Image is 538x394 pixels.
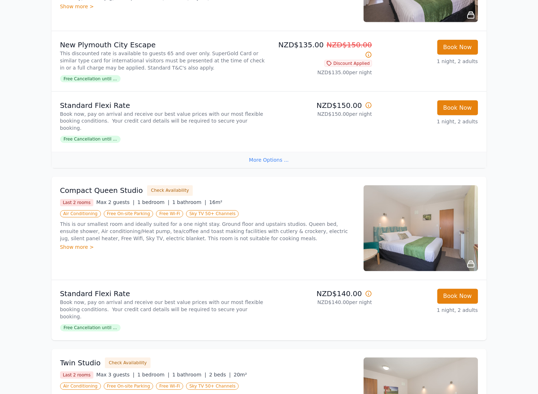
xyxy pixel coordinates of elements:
div: More Options ... [52,152,487,168]
p: 1 night, 2 adults [378,307,478,314]
span: Free Cancellation until ... [60,324,121,332]
span: Free Wi-Fi [156,210,183,218]
p: 1 night, 2 adults [378,58,478,65]
span: Max 3 guests | [96,372,135,378]
button: Book Now [437,40,478,55]
span: Free On-site Parking [104,383,154,390]
span: Free Wi-Fi [156,383,183,390]
h3: Compact Queen Studio [60,186,143,196]
button: Check Availability [147,185,193,196]
div: Show more > [60,244,355,251]
span: Max 2 guests | [96,200,135,205]
span: 1 bedroom | [137,200,170,205]
span: Free On-site Parking [104,210,154,218]
p: NZD$135.00 [272,40,372,60]
p: Book now, pay on arrival and receive our best value prices with our most flexible booking conditi... [60,110,266,132]
div: Show more > [60,3,355,10]
p: New Plymouth City Escape [60,40,266,50]
span: Last 2 rooms [60,199,94,207]
p: Standard Flexi Rate [60,289,266,299]
span: 20m² [234,372,247,378]
span: 2 beds | [209,372,231,378]
p: NZD$140.00 per night [272,299,372,306]
span: 1 bathroom | [172,372,206,378]
p: This discounted rate is available to guests 65 and over only. SuperGold Card or similar type card... [60,50,266,71]
p: 1 night, 2 adults [378,118,478,125]
span: Sky TV 50+ Channels [186,383,239,390]
p: This is our smallest room and ideally suited for a one night stay. Ground floor and upstairs stud... [60,221,355,242]
span: Free Cancellation until ... [60,136,121,143]
span: 1 bedroom | [137,372,170,378]
p: Book now, pay on arrival and receive our best value prices with our most flexible booking conditi... [60,299,266,321]
button: Check Availability [105,358,151,369]
span: NZD$150.00 [327,41,372,49]
span: Sky TV 50+ Channels [186,210,239,218]
span: 1 bathroom | [172,200,206,205]
span: Air Conditioning [60,210,101,218]
p: Standard Flexi Rate [60,100,266,110]
p: NZD$135.00 per night [272,69,372,76]
p: NZD$140.00 [272,289,372,299]
p: NZD$150.00 per night [272,110,372,118]
h3: Twin Studio [60,358,101,368]
button: Book Now [437,100,478,115]
span: Last 2 rooms [60,372,94,379]
button: Book Now [437,289,478,304]
span: 16m² [209,200,223,205]
p: NZD$150.00 [272,100,372,110]
span: Air Conditioning [60,383,101,390]
span: Discount Applied [324,60,372,67]
span: Free Cancellation until ... [60,75,121,82]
